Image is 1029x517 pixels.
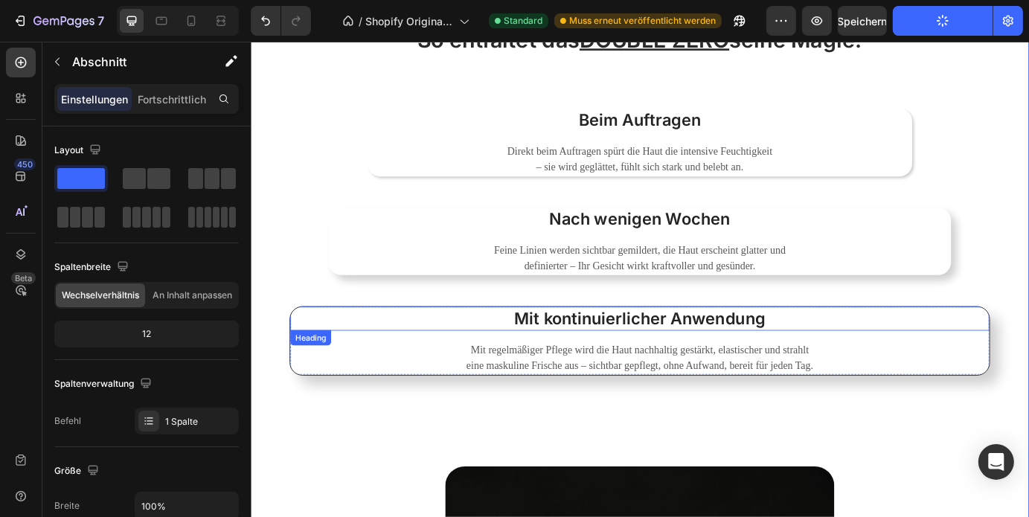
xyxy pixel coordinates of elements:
h3: Nach wenigen Wochen [89,190,804,218]
div: Rückgängig/Wiederholen [251,6,311,36]
font: Befehl [54,415,81,426]
font: Einstellungen [61,93,128,106]
font: 12 [142,328,151,339]
font: Muss erneut veröffentlicht werden [569,15,716,26]
font: Standard [504,15,542,26]
p: Abschnitt [72,53,194,71]
font: 450 [17,159,33,170]
button: 7 [6,6,111,36]
font: Spaltenbreite [54,261,111,272]
font: 1 Spalte [165,416,198,427]
font: Beta [15,273,32,283]
div: Heading [48,333,89,347]
font: Breite [54,500,80,511]
font: Abschnitt [72,54,126,69]
h3: Mit kontinuierlicher Anwendung [45,304,847,332]
font: Wechselverhältnis [62,289,139,301]
button: Speichern [838,6,887,36]
div: Öffnen Sie den Intercom Messenger [978,444,1014,480]
font: Shopify Original Home-Vorlage [365,15,452,43]
font: 7 [97,13,104,28]
font: Fortschrittlich [138,93,206,106]
font: / [359,15,362,28]
font: Layout [54,144,83,155]
p: Mit regelmäßiger Pflege wird die Haut nachhaltig gestärkt, elastischer und strahlt eine maskuline... [248,345,646,381]
iframe: Designbereich [251,42,1029,517]
font: Größe [54,465,81,476]
p: Direkt beim Auftragen spürt die Haut die intensive Feuchtigkeit – sie wird geglättet, fühlt sich ... [292,118,601,153]
p: Feine Linien werden sichtbar gemildert, die Haut erscheint glatter und definierter – Ihr Gesicht ... [269,231,624,266]
font: Speichern [838,15,888,28]
font: An Inhalt anpassen [153,289,233,301]
font: Spaltenverwaltung [54,378,134,389]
